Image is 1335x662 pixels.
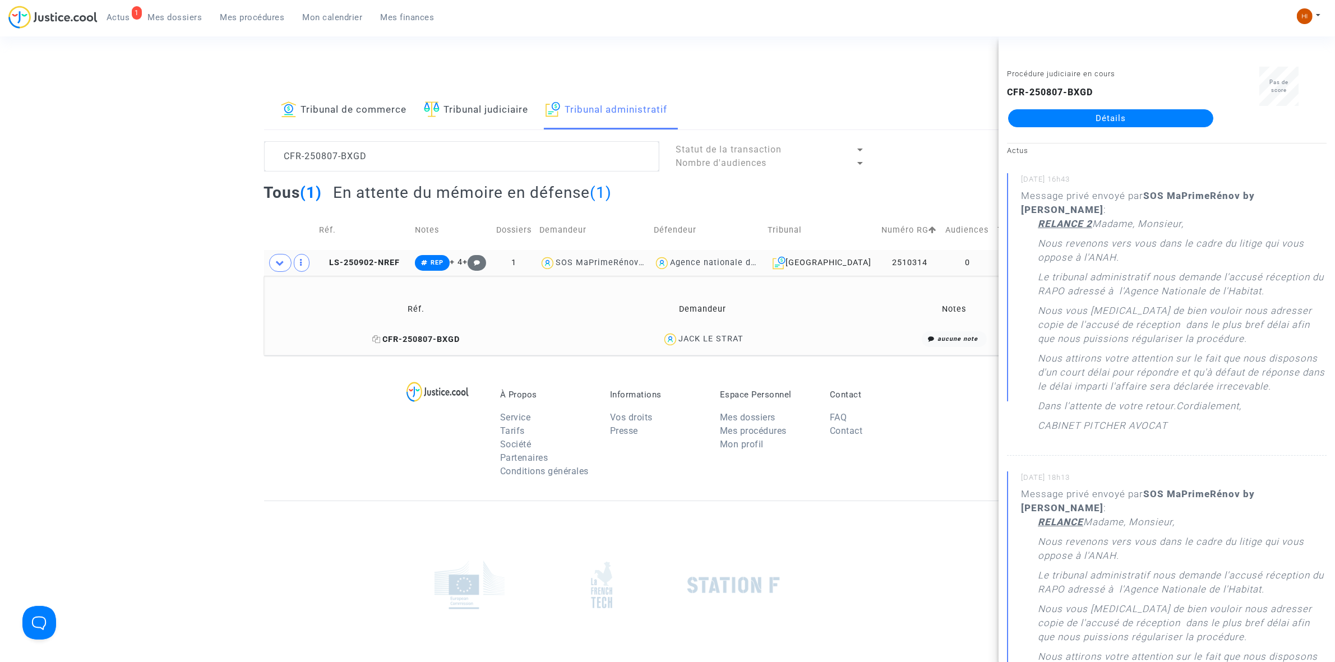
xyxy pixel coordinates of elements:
[281,101,297,117] img: icon-banque.svg
[830,412,847,423] a: FAQ
[610,425,638,436] a: Presse
[1007,146,1028,155] small: Actus
[830,390,923,400] p: Contact
[768,256,874,270] div: [GEOGRAPHIC_DATA]
[1008,109,1213,127] a: Détails
[535,210,650,250] td: Demandeur
[500,425,525,436] a: Tarifs
[720,390,813,400] p: Espace Personnel
[333,183,612,202] h2: En attente du mémoire en défense
[1038,568,1327,602] p: Le tribunal administratif nous demande l'accusé réception du RAPO adressé à l'Agence Nationale de...
[764,210,878,250] td: Tribunal
[381,12,435,22] span: Mes finances
[676,158,767,168] span: Nombre d'audiences
[8,6,98,29] img: jc-logo.svg
[264,183,322,202] h2: Tous
[1007,87,1093,98] b: CFR-250807-BXGD
[500,439,532,450] a: Société
[877,250,941,276] td: 2510314
[539,255,556,271] img: icon-user.svg
[303,12,363,22] span: Mon calendrier
[830,425,863,436] a: Contact
[463,257,487,267] span: +
[294,9,372,26] a: Mon calendrier
[406,382,469,402] img: logo-lg.svg
[281,91,407,129] a: Tribunal de commerce
[650,210,764,250] td: Défendeur
[678,334,743,344] div: JACK LE STRAT
[841,291,1067,327] td: Notes
[372,9,444,26] a: Mes finances
[1038,351,1327,399] p: Nous attirons votre attention sur le fait que nous disposons d'un court délai pour répondre et qu...
[22,606,56,640] iframe: Help Scout Beacon - Open
[676,144,782,155] span: Statut de la transaction
[720,412,775,423] a: Mes dossiers
[1038,535,1327,568] p: Nous revenons vers vous dans le cadre du litige qui vous oppose à l'ANAH.
[1176,399,1241,419] p: Cordialement,
[319,258,400,267] span: LS-250902-NREF
[431,259,444,266] span: REP
[148,12,202,22] span: Mes dossiers
[1038,399,1176,419] p: Dans l'attente de votre retour.
[564,291,841,327] td: Demandeur
[492,210,535,250] td: Dossiers
[654,255,670,271] img: icon-user.svg
[1021,190,1255,215] b: SOS MaPrimeRénov by [PERSON_NAME]
[994,210,1052,250] td: Transaction
[220,12,285,22] span: Mes procédures
[941,210,994,250] td: Audiences
[556,258,723,267] div: SOS MaPrimeRénov by [PERSON_NAME]
[268,291,565,327] td: Réf.
[941,250,994,276] td: 0
[546,101,561,117] img: icon-archive.svg
[301,183,322,202] span: (1)
[107,12,130,22] span: Actus
[773,256,786,270] img: icon-archive.svg
[1083,515,1175,535] p: Madame, Monsieur,
[211,9,294,26] a: Mes procédures
[1038,516,1083,527] u: RELANCE
[546,91,668,129] a: Tribunal administratif
[139,9,211,26] a: Mes dossiers
[670,258,793,267] div: Agence nationale de l'habitat
[937,335,978,342] i: aucune note
[435,561,505,609] img: europe_commision.png
[1038,602,1327,650] p: Nous vous [MEDICAL_DATA] de bien vouloir nous adresser copie de l'accusé de réception dans le plu...
[1038,270,1327,304] p: Le tribunal administratif nous demande l'accusé réception du RAPO adressé à l'Agence Nationale de...
[590,183,612,202] span: (1)
[591,561,612,609] img: french_tech.png
[610,412,653,423] a: Vos droits
[1038,237,1327,270] p: Nous revenons vers vous dans le cadre du litige qui vous oppose à l'ANAH.
[610,390,703,400] p: Informations
[500,466,589,476] a: Conditions générales
[132,6,142,20] div: 1
[720,425,787,436] a: Mes procédures
[662,331,678,348] img: icon-user.svg
[411,210,492,250] td: Notes
[450,257,463,267] span: + 4
[1021,189,1327,438] div: Message privé envoyé par :
[1038,419,1167,438] p: CABINET PITCHER AVOCAT
[372,335,460,344] span: CFR-250807-BXGD
[720,439,764,450] a: Mon profil
[687,577,780,594] img: stationf.png
[492,250,535,276] td: 1
[1021,473,1327,487] small: [DATE] 18h13
[424,101,440,117] img: icon-faciliter-sm.svg
[1038,218,1092,229] u: RELANCE 2
[500,390,593,400] p: À Propos
[1297,8,1313,24] img: fc99b196863ffcca57bb8fe2645aafd9
[315,210,411,250] td: Réf.
[500,452,548,463] a: Partenaires
[424,91,529,129] a: Tribunal judiciaire
[98,9,139,26] a: 1Actus
[1038,304,1327,351] p: Nous vous [MEDICAL_DATA] de bien vouloir nous adresser copie de l'accusé de réception dans le plu...
[500,412,531,423] a: Service
[1007,70,1115,78] small: Procédure judiciaire en cours
[1092,217,1184,237] p: Madame, Monsieur,
[877,210,941,250] td: Numéro RG
[1021,174,1327,189] small: [DATE] 16h43
[1269,79,1288,93] span: Pas de score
